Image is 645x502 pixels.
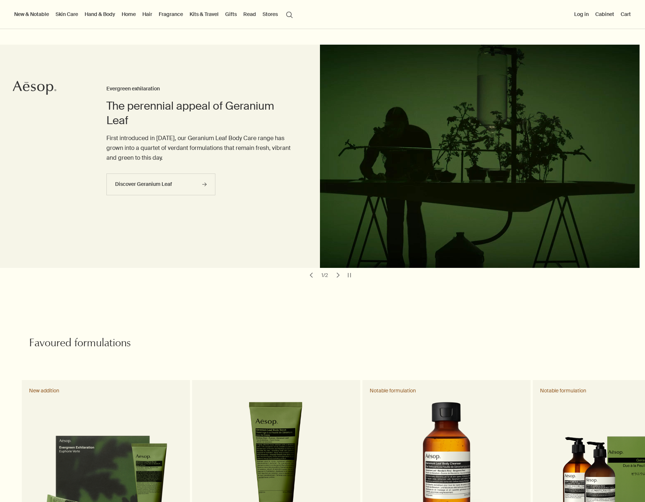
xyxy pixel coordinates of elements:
h2: The perennial appeal of Geranium Leaf [106,99,291,128]
a: Discover Geranium Leaf [106,174,215,195]
a: Kits & Travel [188,9,220,19]
a: Gifts [224,9,238,19]
h2: Favoured formulations [29,337,220,351]
h3: Evergreen exhilaration [106,85,291,93]
button: Cart [619,9,632,19]
button: New & Notable [13,9,50,19]
button: previous slide [306,270,316,280]
button: Log in [573,9,590,19]
p: First introduced in [DATE], our Geranium Leaf Body Care range has grown into a quartet of verdant... [106,133,291,163]
button: next slide [333,270,343,280]
a: Read [242,9,257,19]
a: Aesop [13,81,56,97]
a: Fragrance [157,9,184,19]
div: 1 / 2 [319,272,330,278]
a: Hand & Body [83,9,117,19]
svg: Aesop [13,81,56,95]
a: Skin Care [54,9,80,19]
a: Home [120,9,137,19]
button: Open search [283,7,296,21]
button: Stores [261,9,279,19]
a: Hair [141,9,154,19]
button: pause [344,270,354,280]
a: Cabinet [594,9,616,19]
